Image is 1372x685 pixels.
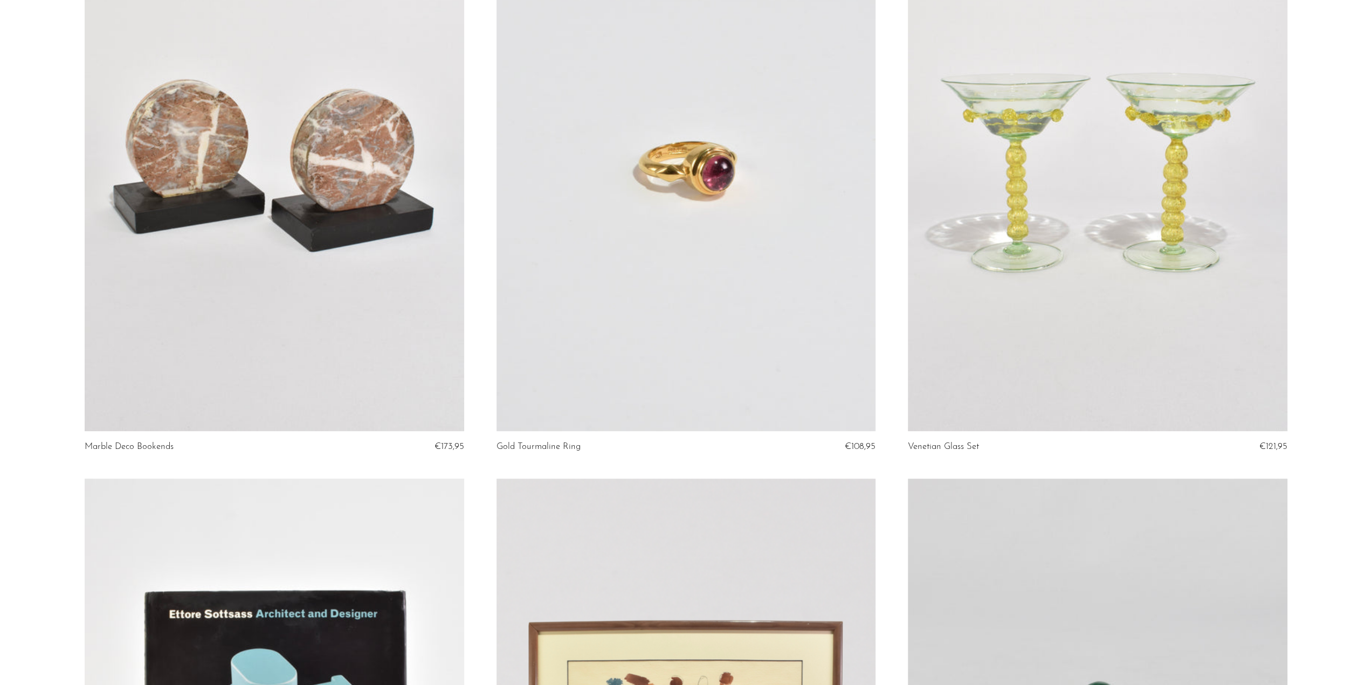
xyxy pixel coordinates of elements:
span: €173,95 [435,442,464,451]
a: Gold Tourmaline Ring [497,442,581,452]
a: Marble Deco Bookends [85,442,174,452]
span: €121,95 [1259,442,1287,451]
span: €108,95 [845,442,875,451]
a: Venetian Glass Set [908,442,979,452]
